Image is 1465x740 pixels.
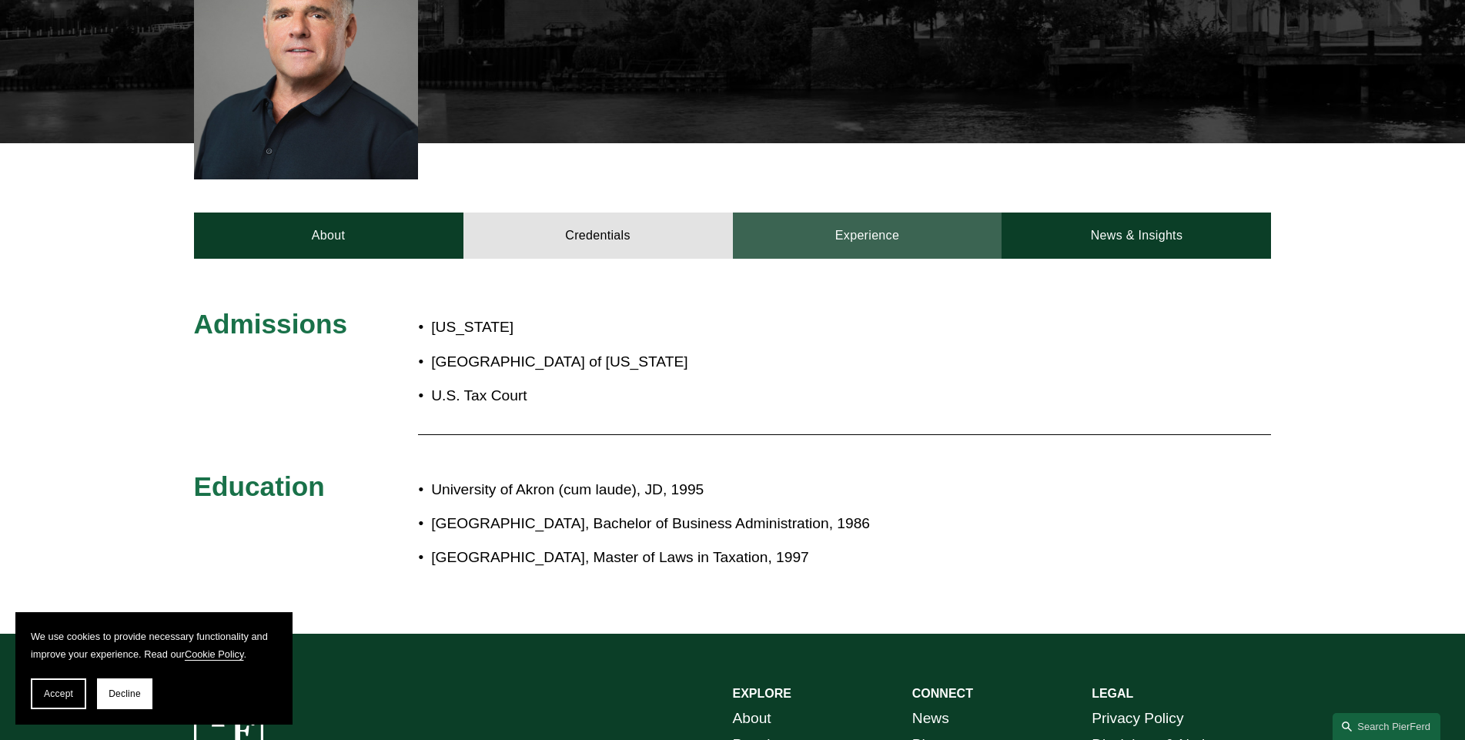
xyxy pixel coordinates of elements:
[733,705,771,732] a: About
[1002,213,1271,259] a: News & Insights
[431,511,1136,537] p: [GEOGRAPHIC_DATA], Bachelor of Business Administration, 1986
[97,678,152,709] button: Decline
[109,688,141,699] span: Decline
[194,309,347,339] span: Admissions
[1092,705,1183,732] a: Privacy Policy
[431,383,822,410] p: U.S. Tax Court
[44,688,73,699] span: Accept
[185,648,244,660] a: Cookie Policy
[1092,687,1133,700] strong: LEGAL
[1333,713,1440,740] a: Search this site
[194,471,325,501] span: Education
[463,213,733,259] a: Credentials
[431,544,1136,571] p: [GEOGRAPHIC_DATA], Master of Laws in Taxation, 1997
[912,687,973,700] strong: CONNECT
[31,678,86,709] button: Accept
[733,213,1002,259] a: Experience
[431,477,1136,504] p: University of Akron (cum laude), JD, 1995
[431,349,822,376] p: [GEOGRAPHIC_DATA] of [US_STATE]
[733,687,791,700] strong: EXPLORE
[31,628,277,663] p: We use cookies to provide necessary functionality and improve your experience. Read our .
[15,612,293,725] section: Cookie banner
[912,705,949,732] a: News
[431,314,822,341] p: [US_STATE]
[194,213,463,259] a: About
